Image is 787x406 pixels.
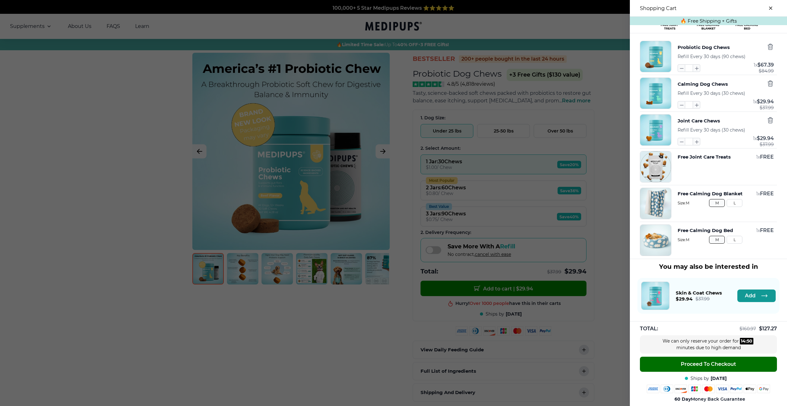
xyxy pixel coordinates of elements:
[760,191,774,197] span: FREE
[661,385,673,393] img: diners-club
[674,396,745,402] span: Money Back Guarantee
[678,43,730,51] button: Probiotic Dog Chews
[678,201,774,205] span: Size: M
[754,62,757,68] span: 1 x
[760,105,774,110] span: $ 37.99
[678,190,743,197] button: Free Calming Dog Blanket
[680,18,737,24] span: 🔥 Free Shipping + Gifts
[640,151,671,182] img: Free Joint Care Treats
[760,154,774,160] span: FREE
[640,41,671,72] img: Probiotic Dog Chews
[674,385,687,393] img: discover
[756,154,760,160] span: 1 x
[740,326,756,332] span: $ 160.97
[678,90,745,96] span: Refill Every 30 days (30 chews)
[640,115,671,145] img: Joint Care Chews
[727,236,742,244] button: L
[757,62,774,68] span: $ 67.39
[674,396,691,402] strong: 60 Day
[678,127,745,133] span: Refill Every 30 days (30 chews)
[678,227,733,234] button: Free Calming Dog Bed
[637,263,779,270] h3: You may also be interested in
[676,290,722,296] span: Skin & Coat Chews
[696,296,710,302] span: $ 37.99
[760,227,774,233] span: FREE
[681,361,736,367] span: Proceed To Checkout
[640,357,777,372] button: Proceed To Checkout
[691,376,709,382] span: Ships by
[640,225,671,256] img: Free Calming Dog Bed
[640,78,671,109] img: Calming Dog Chews
[730,385,742,393] img: paypal
[757,135,774,141] span: $ 29.94
[640,325,658,332] span: TOTAL:
[678,80,728,88] button: Calming Dog Chews
[756,228,760,233] span: 1 x
[647,385,659,393] img: amex
[678,54,746,59] span: Refill Every 30 days (90 chews)
[745,293,756,299] span: Add
[759,326,777,332] span: $ 127.27
[741,338,746,344] div: 14
[678,154,731,160] button: Free Joint Care Treats
[737,290,776,302] button: Add
[709,236,725,244] button: M
[640,5,677,11] h3: Shopping Cart
[678,237,774,242] span: Size: M
[747,338,752,344] div: 50
[756,191,760,197] span: 1 x
[716,385,729,393] img: visa
[676,290,722,302] a: Skin & Coat Chews$29.94$37.99
[760,142,774,147] span: $ 37.99
[727,199,742,207] button: L
[678,117,720,125] button: Joint Care Chews
[661,338,756,351] div: We can only reserve your order for minutes due to high demand
[676,296,692,302] span: $ 29.94
[688,385,701,393] img: jcb
[764,2,777,14] button: close-cart
[711,376,727,382] span: [DATE]
[753,136,757,141] span: 1 x
[753,99,757,105] span: 1 x
[641,282,669,310] img: Skin & Coat Chews
[757,385,770,393] img: google
[709,199,725,207] button: M
[640,188,671,219] img: Free Calming Dog Blanket
[744,385,756,393] img: apple
[702,385,715,393] img: mastercard
[759,68,774,73] span: $ 84.99
[740,338,753,344] div: :
[757,99,774,105] span: $ 29.94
